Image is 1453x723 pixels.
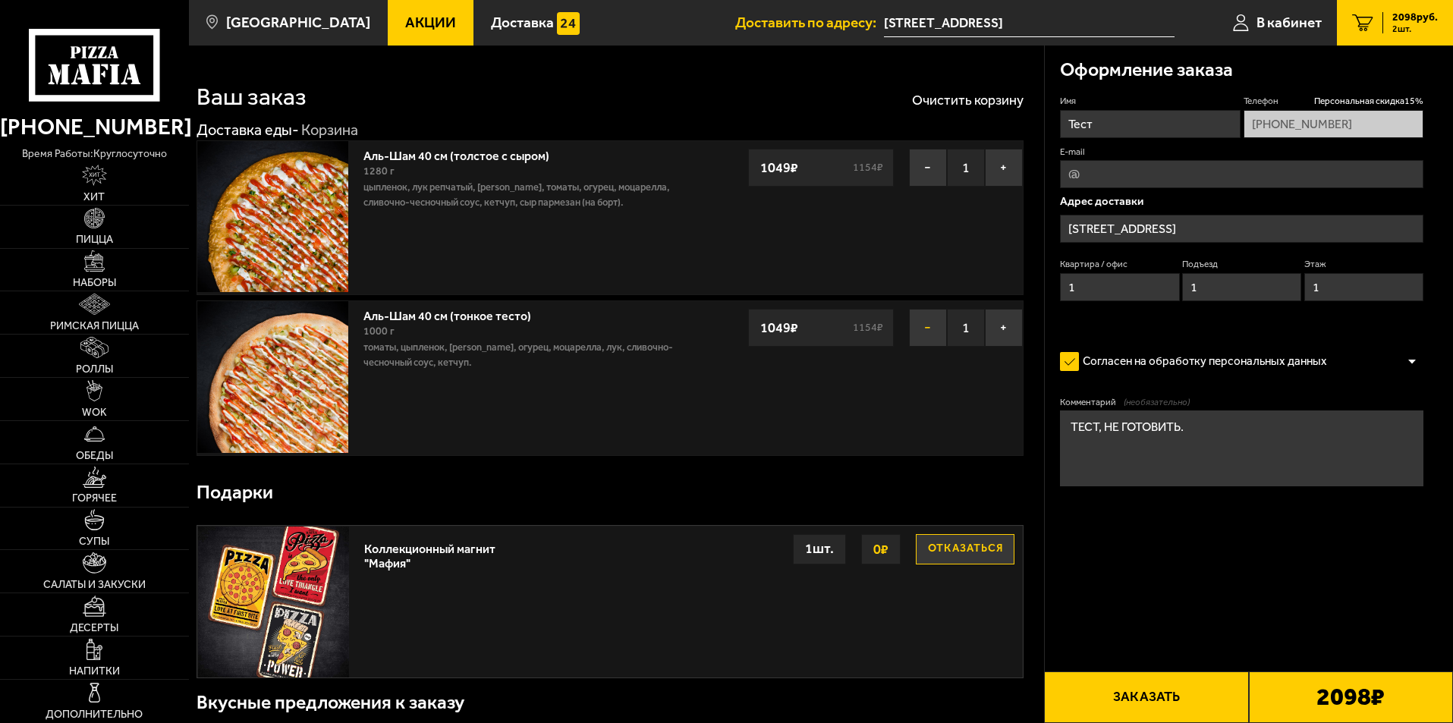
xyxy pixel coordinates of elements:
[197,526,1023,677] a: Коллекционный магнит "Мафия"Отказаться0₽1шт.
[909,149,947,187] button: −
[1244,110,1423,138] input: +7 (
[793,534,846,564] div: 1 шт.
[70,623,118,633] span: Десерты
[1060,347,1342,377] label: Согласен на обработку персональных данных
[363,304,546,323] a: Аль-Шам 40 см (тонкое тесто)
[405,15,456,30] span: Акции
[1060,396,1423,409] label: Комментарий
[1044,671,1248,723] button: Заказать
[363,180,700,210] p: цыпленок, лук репчатый, [PERSON_NAME], томаты, огурец, моцарелла, сливочно-чесночный соус, кетчуп...
[72,493,117,504] span: Горячее
[735,15,884,30] span: Доставить по адресу:
[1392,24,1438,33] span: 2 шт.
[884,9,1175,37] span: Белградская улица, 6к2
[1124,396,1190,409] span: (необязательно)
[947,309,985,347] span: 1
[50,321,139,332] span: Римская пицца
[76,451,113,461] span: Обеды
[1060,61,1233,80] h3: Оформление заказа
[916,534,1014,564] button: Отказаться
[363,340,700,370] p: томаты, цыпленок, [PERSON_NAME], огурец, моцарелла, лук, сливочно-чесночный соус, кетчуп.
[1244,95,1423,108] label: Телефон
[1392,12,1438,23] span: 2098 руб.
[985,309,1023,347] button: +
[301,121,358,140] div: Корзина
[1256,15,1322,30] span: В кабинет
[46,709,143,720] span: Дополнительно
[226,15,370,30] span: [GEOGRAPHIC_DATA]
[947,149,985,187] span: 1
[557,12,580,35] img: 15daf4d41897b9f0e9f617042186c801.svg
[76,364,113,375] span: Роллы
[491,15,554,30] span: Доставка
[1316,685,1385,709] b: 2098 ₽
[82,407,107,418] span: WOK
[364,534,505,571] div: Коллекционный магнит "Мафия"
[756,153,802,182] strong: 1049 ₽
[83,192,105,203] span: Хит
[1314,95,1423,108] span: Персональная скидка 15 %
[197,693,464,712] h3: Вкусные предложения к заказу
[76,234,113,245] span: Пицца
[1060,196,1423,207] p: Адрес доставки
[1304,258,1423,271] label: Этаж
[851,322,885,333] s: 1154 ₽
[43,580,146,590] span: Салаты и закуски
[1060,160,1423,188] input: @
[870,535,892,564] strong: 0 ₽
[363,325,395,338] span: 1000 г
[73,278,116,288] span: Наборы
[363,165,395,178] span: 1280 г
[1060,110,1240,138] input: Имя
[985,149,1023,187] button: +
[197,483,273,502] h3: Подарки
[363,144,565,163] a: Аль-Шам 40 см (толстое с сыром)
[1060,146,1423,159] label: E-mail
[79,536,109,547] span: Супы
[1060,95,1240,108] label: Имя
[909,309,947,347] button: −
[1060,258,1179,271] label: Квартира / офис
[69,666,120,677] span: Напитки
[884,9,1175,37] input: Ваш адрес доставки
[1182,258,1301,271] label: Подъезд
[197,121,299,139] a: Доставка еды-
[756,313,802,342] strong: 1049 ₽
[851,162,885,173] s: 1154 ₽
[197,85,307,109] h1: Ваш заказ
[912,93,1024,107] button: Очистить корзину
